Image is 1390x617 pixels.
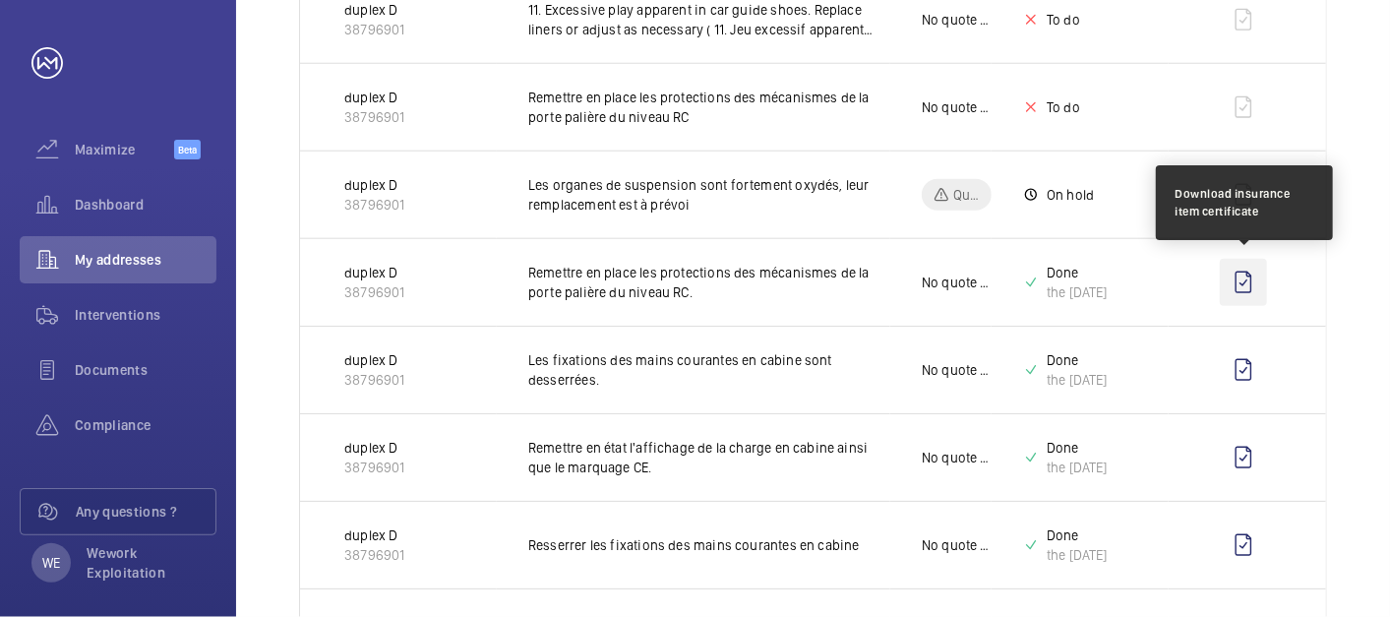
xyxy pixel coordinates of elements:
[528,175,890,215] p: Les organes de suspension sont fortement oxydés, leur remplacement est à prévoi
[75,305,216,325] span: Interventions
[1047,350,1108,370] p: Done
[1047,282,1108,302] div: the [DATE]
[42,553,60,573] p: WE
[922,97,992,117] p: No quote needed
[75,360,216,380] span: Documents
[922,10,992,30] p: No quote needed
[1047,545,1108,565] div: the [DATE]
[174,140,201,159] span: Beta
[528,88,890,127] p: Remettre en place les protections des mécanismes de la porte palière du niveau RC
[528,535,890,555] p: Resserrer les fixations des mains courantes en cabine
[344,263,404,282] p: duplex D
[528,263,890,302] p: Remettre en place les protections des mécanismes de la porte palière du niveau RC.
[75,415,216,435] span: Compliance
[344,350,404,370] p: duplex D
[344,282,404,302] p: 38796901
[344,525,404,545] p: duplex D
[528,350,890,390] p: Les fixations des mains courantes en cabine sont desserrées.
[76,502,215,522] span: Any questions ?
[922,360,992,380] p: No quote needed
[344,370,404,390] p: 38796901
[344,195,404,215] p: 38796901
[922,448,992,467] p: No quote needed
[344,175,404,195] p: duplex D
[1047,263,1108,282] p: Done
[1047,185,1094,205] p: On hold
[922,535,992,555] p: No quote needed
[75,195,216,215] span: Dashboard
[344,458,404,477] p: 38796901
[75,250,216,270] span: My addresses
[1047,10,1080,30] p: To do
[1047,97,1080,117] p: To do
[922,273,992,292] p: No quote needed
[344,88,404,107] p: duplex D
[75,140,174,159] span: Maximize
[528,438,890,477] p: Remettre en état l'affichage de la charge en cabine ainsi que le marquage CE.
[1047,458,1108,477] div: the [DATE]
[953,185,980,205] p: Quote pending
[344,20,404,39] p: 38796901
[1047,525,1108,545] p: Done
[1047,370,1108,390] div: the [DATE]
[344,107,404,127] p: 38796901
[1047,438,1108,458] p: Done
[344,438,404,458] p: duplex D
[344,545,404,565] p: 38796901
[1176,185,1313,220] div: Download insurance item certificate
[87,543,205,583] p: Wework Exploitation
